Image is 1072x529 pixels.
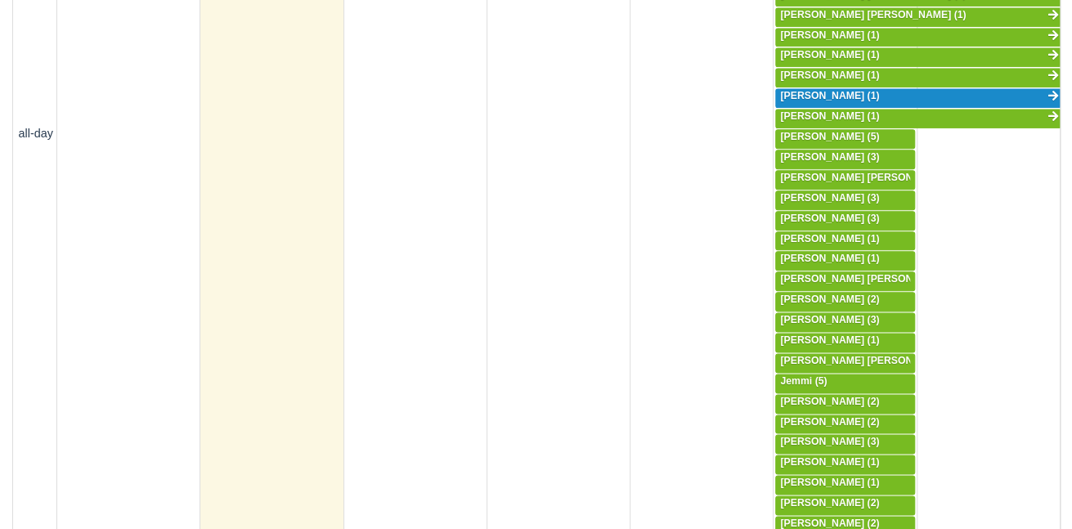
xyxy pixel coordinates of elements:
a: [PERSON_NAME] (1) [775,455,914,474]
span: [PERSON_NAME] (2) [780,416,879,428]
a: [PERSON_NAME] [PERSON_NAME] (2) [775,271,914,291]
a: [PERSON_NAME] [PERSON_NAME] (4) [775,353,914,373]
span: [PERSON_NAME] (1) [780,456,879,468]
span: [PERSON_NAME] (1) [780,253,879,264]
span: [PERSON_NAME] (1) [780,477,879,488]
span: [PERSON_NAME] (1) [780,69,879,81]
span: Jemmi (5) [780,375,827,387]
span: [PERSON_NAME] [PERSON_NAME] (4) [780,355,966,366]
span: [PERSON_NAME] (2) [780,294,879,305]
span: [PERSON_NAME] (2) [780,518,879,529]
a: [PERSON_NAME] (1) [775,231,914,251]
a: [PERSON_NAME] (3) [775,312,914,332]
span: [PERSON_NAME] (5) [780,131,879,142]
span: [PERSON_NAME] [PERSON_NAME] (2) [780,273,966,285]
span: [PERSON_NAME] [PERSON_NAME] (1) [780,9,966,20]
a: Jemmi (5) [775,374,914,393]
span: [PERSON_NAME] (1) [780,90,879,101]
a: [PERSON_NAME] (2) [775,415,914,434]
span: [PERSON_NAME] (1) [780,49,879,61]
span: [PERSON_NAME] (3) [780,314,879,325]
a: [PERSON_NAME] (1) [775,47,1060,67]
a: [PERSON_NAME] (5) [775,129,914,149]
span: [PERSON_NAME] (3) [780,213,879,224]
a: [PERSON_NAME] (1) [775,68,1060,87]
span: [PERSON_NAME] (3) [780,151,879,163]
span: [PERSON_NAME] (1) [780,29,879,41]
a: [PERSON_NAME] (1) [775,88,1060,108]
span: [PERSON_NAME] (1) [780,110,879,122]
span: [PERSON_NAME] (1) [780,233,879,244]
a: [PERSON_NAME] (3) [775,150,914,169]
a: [PERSON_NAME] (1) [775,28,1060,47]
a: [PERSON_NAME] (2) [775,292,914,312]
a: [PERSON_NAME] [PERSON_NAME] (1) [775,7,1060,27]
a: [PERSON_NAME] (3) [775,211,914,231]
a: [PERSON_NAME] (3) [775,434,914,454]
a: [PERSON_NAME] (1) [775,333,914,352]
a: [PERSON_NAME] (1) [775,109,1060,128]
a: [PERSON_NAME] (2) [775,495,914,515]
span: [PERSON_NAME] [PERSON_NAME] (2) [780,172,966,183]
span: [PERSON_NAME] (3) [780,192,879,204]
a: [PERSON_NAME] (1) [775,251,914,271]
a: [PERSON_NAME] [PERSON_NAME] (2) [775,170,914,190]
a: [PERSON_NAME] (1) [775,475,914,495]
span: [PERSON_NAME] (1) [780,334,879,346]
span: [PERSON_NAME] (2) [780,396,879,407]
a: [PERSON_NAME] (2) [775,394,914,414]
span: [PERSON_NAME] (2) [780,497,879,509]
a: [PERSON_NAME] (3) [775,191,914,210]
span: [PERSON_NAME] (3) [780,436,879,447]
